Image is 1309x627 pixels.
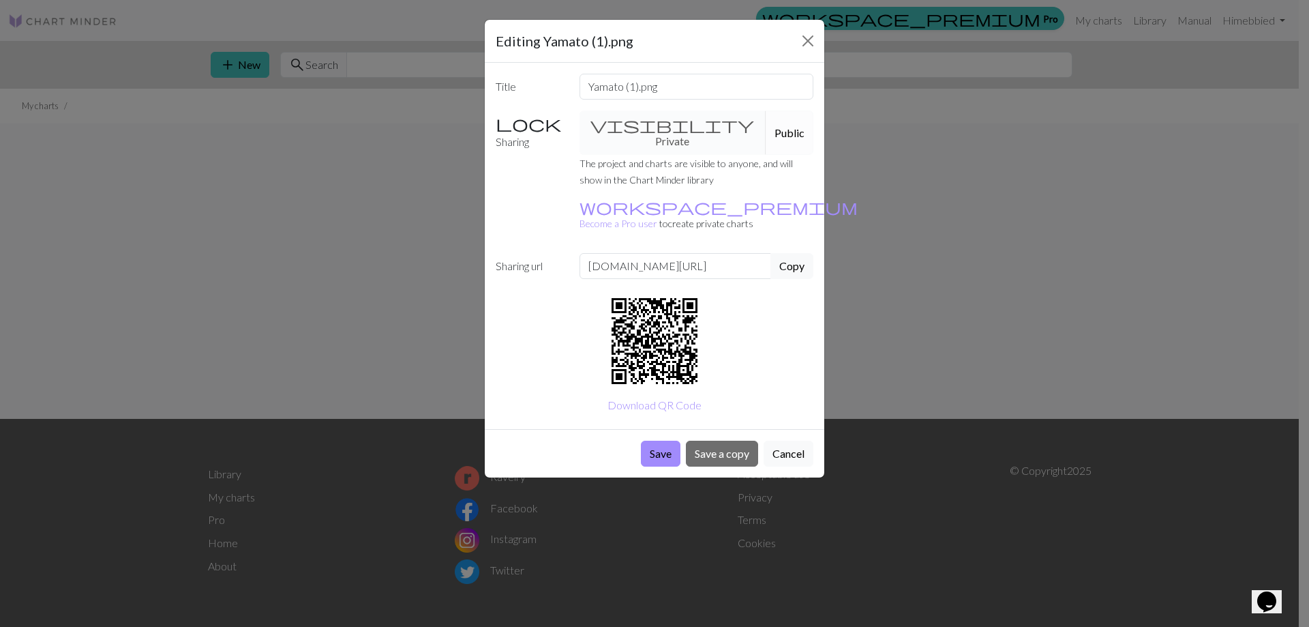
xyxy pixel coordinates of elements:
small: to create private charts [580,201,858,229]
button: Save a copy [686,441,758,467]
small: The project and charts are visible to anyone, and will show in the Chart Minder library [580,158,793,186]
button: Download QR Code [599,392,710,418]
label: Title [487,74,571,100]
iframe: chat widget [1252,572,1295,613]
label: Sharing [487,111,571,155]
label: Sharing url [487,253,571,279]
button: Public [766,111,813,155]
button: Cancel [764,441,813,467]
button: Copy [770,253,813,279]
h5: Editing Yamato (1).png [496,31,633,51]
span: workspace_premium [580,197,858,216]
button: Close [797,30,819,52]
a: Become a Pro user [580,201,858,229]
button: Save [641,441,680,467]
